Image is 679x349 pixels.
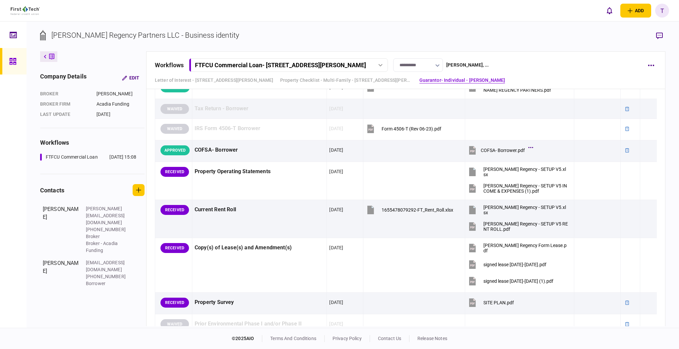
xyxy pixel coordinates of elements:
div: Dunbar - Sullivan Regency - SETUP V5 INCOME & EXPENSES (1).pdf [483,183,568,194]
div: FTFCU Commercial Loan - [STREET_ADDRESS][PERSON_NAME] [195,62,366,69]
div: [PERSON_NAME] [43,259,79,287]
button: 1655478079292-FT_Rent_Roll.xlsx [366,202,453,217]
button: Dunbar - Sullivan Regency - SETUP V5 INCOME & EXPENSES (1).pdf [467,181,568,196]
div: [DATE] [329,206,343,213]
div: Form 4506-T (Rev 06-23).pdf [382,126,441,131]
div: © 2025 AIO [232,335,262,342]
button: signed lease 2025-2026 (1).pdf [467,274,553,288]
a: Guarantor- Individual - [PERSON_NAME] [419,77,505,84]
a: contact us [378,336,401,341]
div: Borrower [86,280,129,287]
img: client company logo [11,6,40,15]
div: [PERSON_NAME] , ... [446,62,489,69]
div: RECEIVED [160,167,189,177]
div: Broker - Acadia Funding [86,240,129,254]
div: [PERSON_NAME] [96,90,145,97]
button: T [655,4,669,18]
div: [PHONE_NUMBER] [86,273,129,280]
div: [PERSON_NAME][EMAIL_ADDRESS][DOMAIN_NAME] [86,205,129,226]
div: IRS Form 4506-T Borrower [195,121,324,136]
div: [DATE] [329,321,343,327]
div: COFSA- Borrower [195,143,324,158]
div: [PERSON_NAME] [43,205,79,254]
div: Property Survey [195,295,324,310]
div: [DATE] [329,147,343,153]
button: FTFCU Commercial Loan- [STREET_ADDRESS][PERSON_NAME] [189,58,388,72]
div: FTFCU Commercial Loan [46,154,98,161]
a: privacy policy [333,336,362,341]
button: Dunbar - Sullivan Regency - SETUP V5.xlsx [467,202,568,217]
div: WAIVED [160,319,189,329]
div: Acadia Funding [96,101,145,108]
div: company details [40,72,87,84]
div: signed lease 2025-2026 (1).pdf [483,278,553,284]
div: workflows [155,61,184,70]
div: Property Operating Statements [195,164,324,179]
button: SITE PLAN.pdf [467,295,514,310]
div: workflows [40,138,145,147]
div: [DATE] 15:08 [109,154,136,161]
a: FTFCU Commercial Loan[DATE] 15:08 [40,154,136,161]
div: [PHONE_NUMBER] [86,226,129,233]
div: RECEIVED [160,205,189,215]
a: release notes [417,336,447,341]
div: Broker [40,90,90,97]
div: 1655478079292-FT_Rent_Roll.xlsx [382,207,453,213]
div: SITE PLAN.pdf [483,300,514,305]
div: Current Rent Roll [195,202,324,217]
div: [DATE] [329,125,343,132]
div: APPROVED [160,145,190,155]
div: signed lease 2025-2026.pdf [483,262,546,267]
div: Prior Environmental Phase I and/or Phase II [195,317,324,331]
button: signed lease 2025-2026.pdf [467,257,546,272]
div: last update [40,111,90,118]
button: Dunbar - Sullivan Regency - SETUP V5.xlsx [467,164,568,179]
button: Form 4506-T (Rev 06-23).pdf [366,121,441,136]
button: open adding identity options [620,4,651,18]
div: Dunbar - Sullivan Regency - SETUP V5.xlsx [483,205,568,215]
div: RECEIVED [160,298,189,308]
div: Broker [86,233,129,240]
div: RECEIVED [160,243,189,253]
button: Dunbar - Sullivan Regency - SETUP V5 RENT ROLL.pdf [467,219,568,234]
button: Sullivan Regency Form Lease.pdf [467,240,568,255]
div: [DATE] [329,105,343,112]
button: open notifications list [602,4,616,18]
a: terms and conditions [270,336,316,341]
div: Tax Return - Borrower [195,101,324,116]
div: [DATE] [329,244,343,251]
div: [DATE] [329,299,343,306]
div: [DATE] [329,168,343,175]
div: Copy(s) of Lease(s) and Amendment(s) [195,240,324,255]
div: [DATE] [96,111,145,118]
div: WAIVED [160,104,189,114]
div: Dunbar - Sullivan Regency - SETUP V5 RENT ROLL.pdf [483,221,568,232]
div: [EMAIL_ADDRESS][DOMAIN_NAME] [86,259,129,273]
div: Sullivan Regency Form Lease.pdf [483,243,568,253]
div: WAIVED [160,124,189,134]
button: Edit [117,72,145,84]
div: [PERSON_NAME] Regency Partners LLC - Business identity [51,30,239,41]
button: COFSA- Borrower.pdf [467,143,531,158]
div: COFSA- Borrower.pdf [481,148,525,153]
a: Letter of Interest - [STREET_ADDRESS][PERSON_NAME] [155,77,274,84]
div: broker firm [40,101,90,108]
div: Dunbar - Sullivan Regency - SETUP V5.xlsx [483,167,568,177]
div: contacts [40,186,64,195]
a: Property Checklist - Multi-Family - [STREET_ADDRESS][PERSON_NAME] [280,77,413,84]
